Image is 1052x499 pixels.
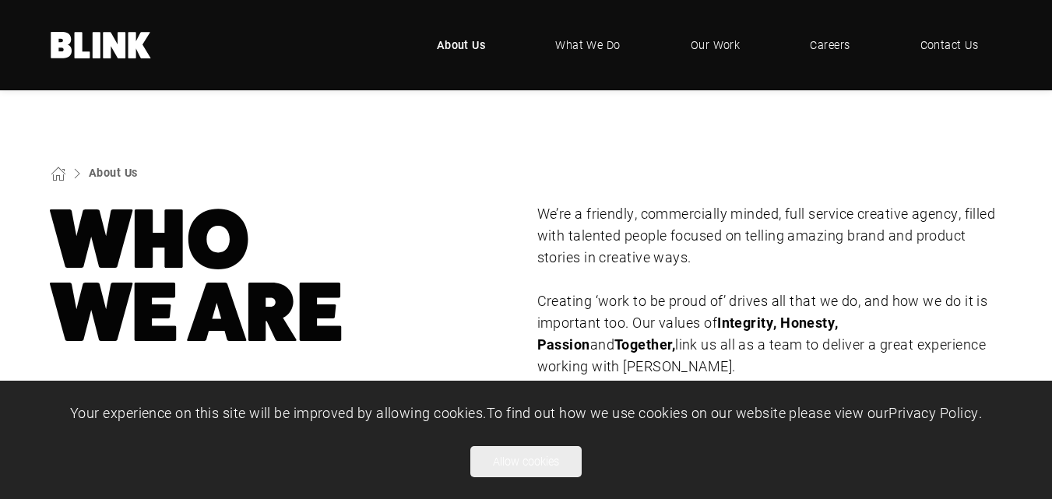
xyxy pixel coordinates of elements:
strong: Together, [614,335,675,353]
a: Careers [786,22,873,69]
span: About Us [437,37,486,54]
a: About Us [89,165,138,180]
span: Careers [810,37,850,54]
button: Allow cookies [470,446,582,477]
span: What We Do [555,37,621,54]
strong: Integrity, Honesty, Passion [537,313,839,353]
a: Home [51,32,152,58]
h1: Who We Are [51,203,515,350]
a: About Us [413,22,509,69]
a: Contact Us [897,22,1002,69]
span: Your experience on this site will be improved by allowing cookies. To find out how we use cookies... [70,403,982,422]
p: We’re a friendly, commercially minded, full service creative agency, filled with talented people ... [537,203,1002,269]
span: Contact Us [920,37,979,54]
a: Our Work [667,22,764,69]
a: Privacy Policy [888,403,978,422]
a: What We Do [532,22,644,69]
p: Creating ‘work to be proud of’ drives all that we do, and how we do it is important too. Our valu... [537,290,1002,378]
span: Our Work [691,37,741,54]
